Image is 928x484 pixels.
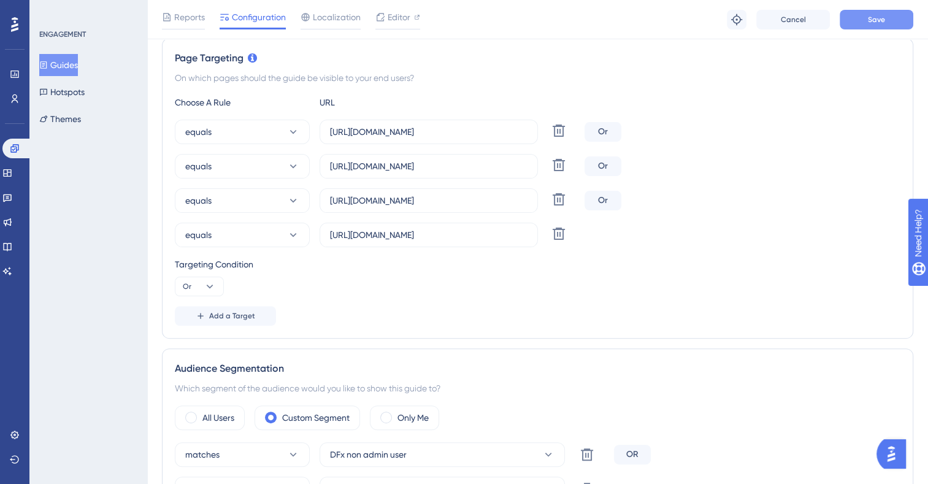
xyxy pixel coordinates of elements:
[397,410,429,425] label: Only Me
[330,194,527,207] input: yourwebsite.com/path
[868,15,885,25] span: Save
[175,277,224,296] button: Or
[175,306,276,326] button: Add a Target
[313,10,361,25] span: Localization
[330,447,407,462] span: DFx non admin user
[39,29,86,39] div: ENGAGEMENT
[320,442,565,467] button: DFx non admin user
[175,223,310,247] button: equals
[185,193,212,208] span: equals
[585,122,621,142] div: Or
[282,410,350,425] label: Custom Segment
[175,381,900,396] div: Which segment of the audience would you like to show this guide to?
[175,95,310,110] div: Choose A Rule
[185,447,220,462] span: matches
[320,95,454,110] div: URL
[330,228,527,242] input: yourwebsite.com/path
[175,188,310,213] button: equals
[175,120,310,144] button: equals
[185,228,212,242] span: equals
[29,3,77,18] span: Need Help?
[175,361,900,376] div: Audience Segmentation
[756,10,830,29] button: Cancel
[175,154,310,179] button: equals
[175,442,310,467] button: matches
[185,159,212,174] span: equals
[39,81,85,103] button: Hotspots
[175,51,900,66] div: Page Targeting
[330,159,527,173] input: yourwebsite.com/path
[388,10,410,25] span: Editor
[183,282,191,291] span: Or
[840,10,913,29] button: Save
[175,71,900,85] div: On which pages should the guide be visible to your end users?
[209,311,255,321] span: Add a Target
[202,410,234,425] label: All Users
[39,54,78,76] button: Guides
[876,436,913,472] iframe: UserGuiding AI Assistant Launcher
[174,10,205,25] span: Reports
[585,191,621,210] div: Or
[232,10,286,25] span: Configuration
[185,125,212,139] span: equals
[39,108,81,130] button: Themes
[585,156,621,176] div: Or
[175,257,900,272] div: Targeting Condition
[330,125,527,139] input: yourwebsite.com/path
[781,15,806,25] span: Cancel
[614,445,651,464] div: OR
